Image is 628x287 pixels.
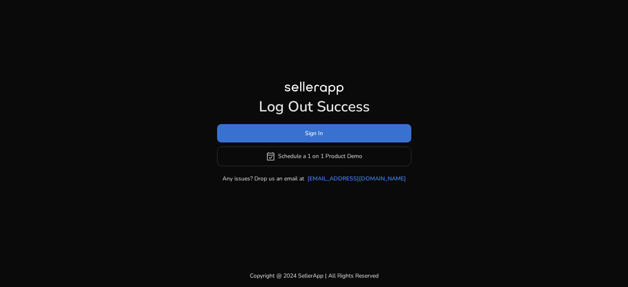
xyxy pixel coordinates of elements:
button: Sign In [217,124,411,142]
button: event_availableSchedule a 1 on 1 Product Demo [217,147,411,166]
p: Any issues? Drop us an email at [222,174,304,183]
h1: Log Out Success [217,98,411,116]
a: [EMAIL_ADDRESS][DOMAIN_NAME] [307,174,406,183]
span: Sign In [305,129,323,138]
span: event_available [266,151,276,161]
